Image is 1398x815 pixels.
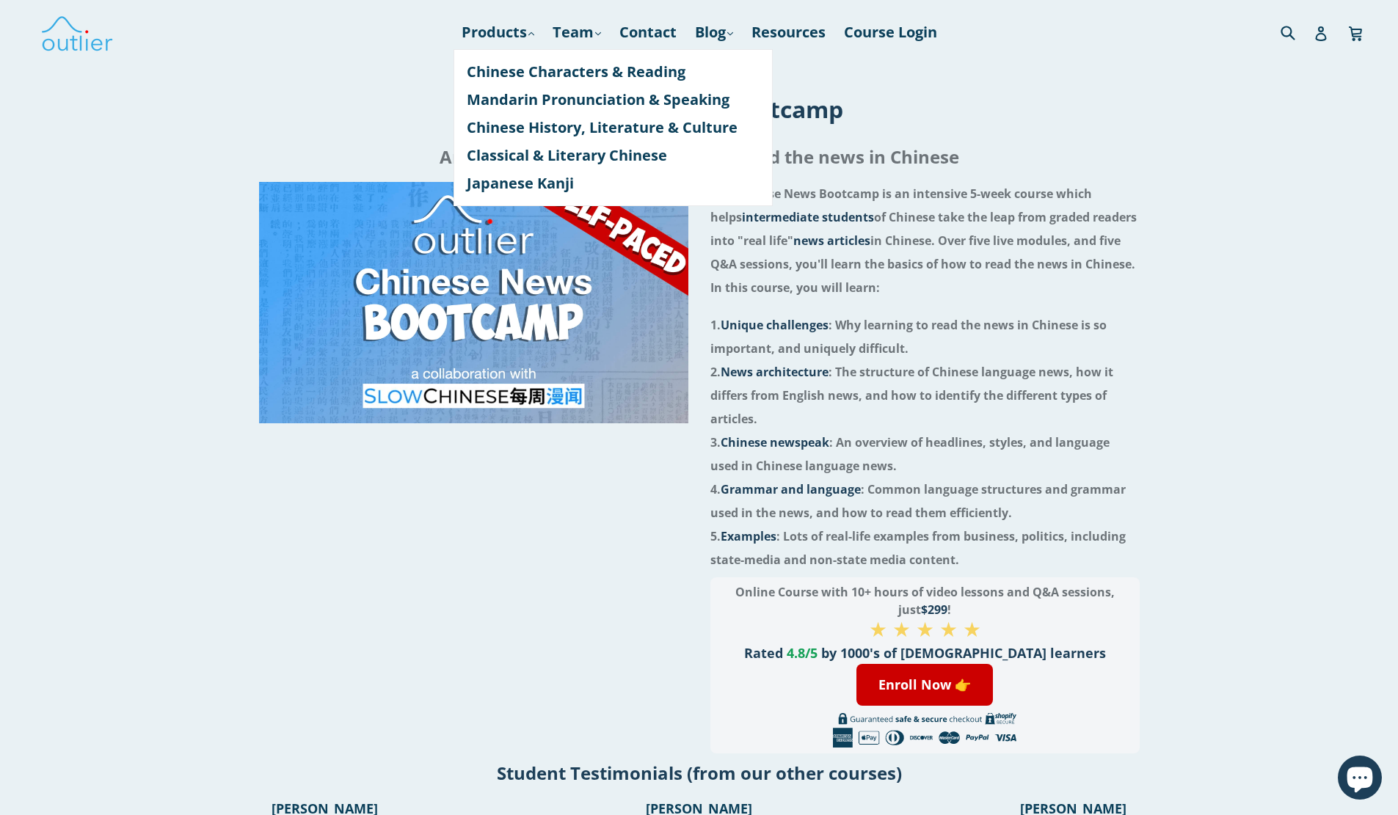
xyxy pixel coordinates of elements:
span: by 1000's of [DEMOGRAPHIC_DATA] learners [821,644,1106,662]
span: intermediate students [742,209,874,225]
a: Japanese Kanji [467,169,760,197]
span: Grammar and language [721,481,861,497]
span: 5. : Lots of real-life examples from business, politics, including state-media and non-state medi... [710,528,1126,568]
span: The Chinese News Bootcamp is an intensive 5-week course which helps of Chinese take the leap from... [710,186,1137,272]
span: Online Course with 10+ hours of video lessons and Q&A sessions, just [735,584,1115,618]
span: 2. : The structure of Chinese language news, how it differs from English news, and how to identif... [710,364,1113,427]
a: Classical & Literary Chinese [467,142,760,169]
span: Rated [744,644,783,662]
span: ! [947,602,951,618]
input: Search [1277,17,1317,47]
inbox-online-store-chat: Shopify online store chat [1333,756,1386,803]
span: Examples [721,528,776,544]
a: Team [545,19,608,45]
span: 3. : An overview of headlines, styles, and language used in Chinese language news. [710,434,1110,474]
a: Blog [688,19,740,45]
span: 1. : Why learning to read the news in Chinese is so important, and uniquely difficult. [710,317,1107,357]
span: 4. : Common language structures and grammar used in the news, and how to read them efficiently. [710,481,1126,521]
span: 4.8/5 [787,644,818,662]
a: Chinese History, Literature & Culture [467,114,760,142]
span: Chinese newspeak [721,434,829,450]
h2: Student Testimonials (from our other courses) [12,761,1386,785]
span: ★ ★ ★ ★ ★ [869,615,981,643]
a: Enroll Now 👉 [856,664,993,706]
a: Resources [744,19,833,45]
a: Course Login [837,19,944,45]
span: $299 [921,602,947,618]
a: Products [454,19,542,45]
span: News architecture [721,364,829,380]
span: Unique challenges [721,317,829,333]
a: Chinese Characters & Reading [467,58,760,86]
span: news articles [793,233,870,249]
a: Mandarin Pronunciation & Speaking [467,86,760,114]
h2: An introductory course on how to read the news in Chinese [12,139,1386,175]
span: In this course, you will learn: [710,279,880,296]
h1: Chinese News Bootcamp [12,93,1386,125]
img: Outlier Linguistics [40,11,114,54]
a: Contact [612,19,684,45]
